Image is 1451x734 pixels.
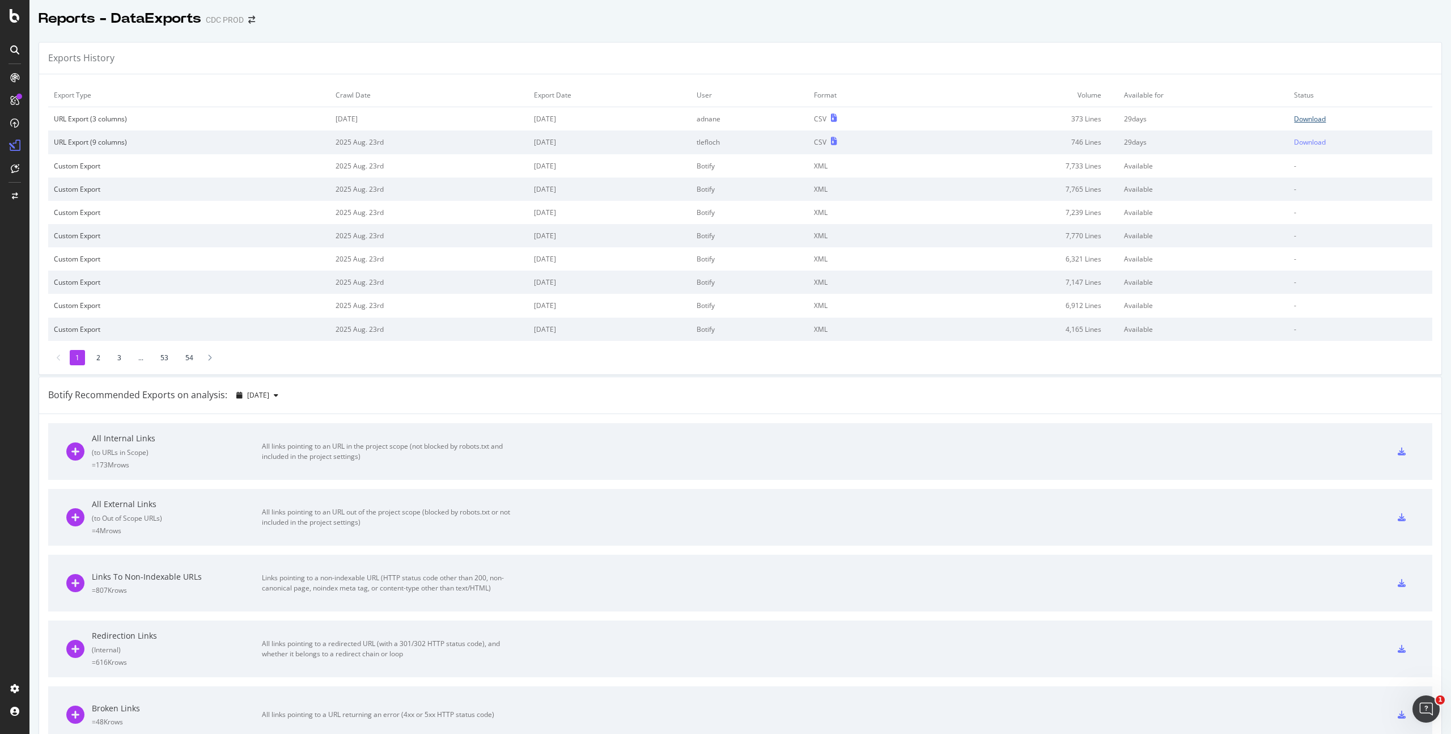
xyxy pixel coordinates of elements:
[808,318,924,341] td: XML
[330,107,528,131] td: [DATE]
[70,350,85,365] li: 1
[330,154,528,178] td: 2025 Aug. 23rd
[92,460,262,470] div: = 173M rows
[1294,137,1427,147] a: Download
[330,318,528,341] td: 2025 Aug. 23rd
[691,154,808,178] td: Botify
[330,83,528,107] td: Crawl Date
[54,208,324,217] div: Custom Export
[92,448,262,457] div: ( to URLs in Scope )
[528,178,691,201] td: [DATE]
[808,154,924,178] td: XML
[1294,114,1326,124] div: Download
[92,513,262,523] div: ( to Out of Scope URLs )
[1124,254,1283,264] div: Available
[924,83,1119,107] td: Volume
[691,318,808,341] td: Botify
[54,161,324,171] div: Custom Export
[1288,224,1432,247] td: -
[54,184,324,194] div: Custom Export
[1294,114,1427,124] a: Download
[528,224,691,247] td: [DATE]
[924,294,1119,317] td: 6,912 Lines
[155,350,174,365] li: 53
[232,386,283,404] button: [DATE]
[262,441,517,462] div: All links pointing to an URL in the project scope (not blocked by robots.txt and included in the ...
[39,9,201,28] div: Reports - DataExports
[1398,711,1406,719] div: csv-export
[1288,83,1432,107] td: Status
[1398,579,1406,587] div: csv-export
[1398,645,1406,653] div: csv-export
[48,52,114,65] div: Exports History
[528,107,691,131] td: [DATE]
[330,294,528,317] td: 2025 Aug. 23rd
[206,14,244,26] div: CDC PROD
[808,224,924,247] td: XML
[691,83,808,107] td: User
[112,350,127,365] li: 3
[330,224,528,247] td: 2025 Aug. 23rd
[808,247,924,271] td: XML
[924,154,1119,178] td: 7,733 Lines
[691,247,808,271] td: Botify
[330,178,528,201] td: 2025 Aug. 23rd
[92,703,262,714] div: Broken Links
[528,201,691,224] td: [DATE]
[48,83,330,107] td: Export Type
[1118,130,1288,154] td: 29 days
[691,107,808,131] td: adnane
[262,639,517,659] div: All links pointing to a redirected URL (with a 301/302 HTTP status code), and whether it belongs ...
[1118,107,1288,131] td: 29 days
[54,254,324,264] div: Custom Export
[1288,318,1432,341] td: -
[1398,448,1406,455] div: csv-export
[528,130,691,154] td: [DATE]
[924,271,1119,294] td: 7,147 Lines
[1124,161,1283,171] div: Available
[1124,184,1283,194] div: Available
[92,717,262,727] div: = 48K rows
[330,271,528,294] td: 2025 Aug. 23rd
[814,137,826,147] div: CSV
[528,247,691,271] td: [DATE]
[808,83,924,107] td: Format
[924,224,1119,247] td: 7,770 Lines
[528,83,691,107] td: Export Date
[924,107,1119,131] td: 373 Lines
[91,350,106,365] li: 2
[1412,695,1440,723] iframe: Intercom live chat
[528,318,691,341] td: [DATE]
[1118,83,1288,107] td: Available for
[54,114,324,124] div: URL Export (3 columns)
[54,324,324,334] div: Custom Export
[92,585,262,595] div: = 807K rows
[691,224,808,247] td: Botify
[92,630,262,642] div: Redirection Links
[92,571,262,583] div: Links To Non-Indexable URLs
[808,201,924,224] td: XML
[924,130,1119,154] td: 746 Lines
[691,271,808,294] td: Botify
[924,247,1119,271] td: 6,321 Lines
[48,389,227,402] div: Botify Recommended Exports on analysis:
[54,277,324,287] div: Custom Export
[924,318,1119,341] td: 4,165 Lines
[330,130,528,154] td: 2025 Aug. 23rd
[92,645,262,655] div: ( Internal )
[691,201,808,224] td: Botify
[808,294,924,317] td: XML
[262,710,517,720] div: All links pointing to a URL returning an error (4xx or 5xx HTTP status code)
[1436,695,1445,705] span: 1
[262,573,517,593] div: Links pointing to a non-indexable URL (HTTP status code other than 200, non-canonical page, noind...
[924,178,1119,201] td: 7,765 Lines
[528,271,691,294] td: [DATE]
[92,526,262,535] div: = 4M rows
[808,271,924,294] td: XML
[1288,271,1432,294] td: -
[1124,301,1283,310] div: Available
[1288,178,1432,201] td: -
[330,247,528,271] td: 2025 Aug. 23rd
[924,201,1119,224] td: 7,239 Lines
[248,16,255,24] div: arrow-right-arrow-left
